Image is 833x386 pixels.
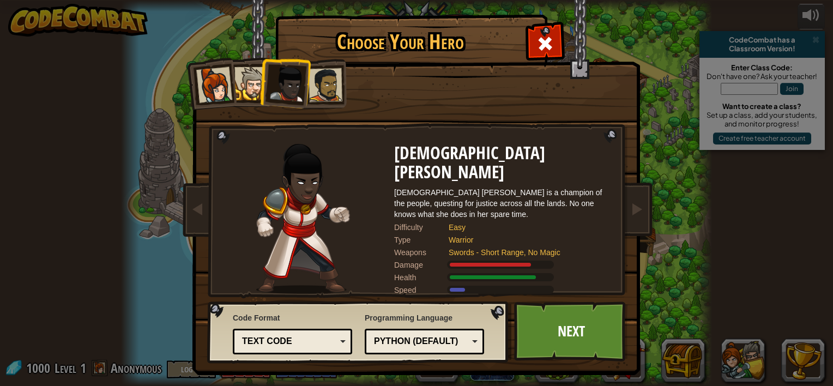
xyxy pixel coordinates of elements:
div: Text code [242,335,336,348]
div: Easy [449,222,601,233]
div: Moves at 6 meters per second. [394,285,612,295]
img: champion-pose.png [256,144,350,294]
div: Warrior [449,234,601,245]
a: Next [514,301,628,361]
div: Damage [394,260,449,270]
h2: [DEMOGRAPHIC_DATA] [PERSON_NAME] [394,144,612,182]
div: Type [394,234,449,245]
div: Gains 140% of listed Warrior armor health. [394,272,612,283]
div: Difficulty [394,222,449,233]
li: Captain Anya Weston [184,57,237,110]
h1: Choose Your Hero [277,31,523,53]
li: Sir Tharin Thunderfist [223,57,272,107]
span: Code Format [233,312,352,323]
span: Programming Language [365,312,484,323]
li: Alejandro the Duelist [297,58,347,109]
div: Swords - Short Range, No Magic [449,247,601,258]
div: Speed [394,285,449,295]
img: language-selector-background.png [207,301,511,364]
div: Weapons [394,247,449,258]
div: Deals 120% of listed Warrior weapon damage. [394,260,612,270]
div: Health [394,272,449,283]
div: Python (Default) [374,335,468,348]
li: Lady Ida Justheart [258,55,311,108]
div: [DEMOGRAPHIC_DATA] [PERSON_NAME] is a champion of the people, questing for justice across all the... [394,187,612,220]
